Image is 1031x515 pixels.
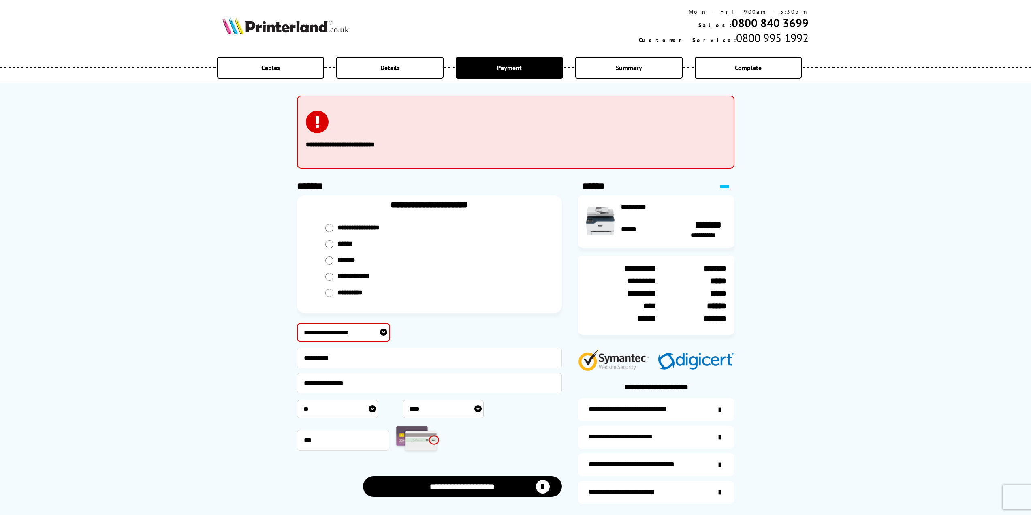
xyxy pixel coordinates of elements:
[735,64,762,72] span: Complete
[578,453,734,476] a: additional-cables
[578,481,734,504] a: secure-website
[698,21,732,29] span: Sales:
[639,8,809,15] div: Mon - Fri 9:00am - 5:30pm
[380,64,400,72] span: Details
[578,398,734,421] a: additional-ink
[497,64,522,72] span: Payment
[639,36,736,44] span: Customer Service:
[222,17,349,35] img: Printerland Logo
[578,426,734,449] a: items-arrive
[736,30,809,45] span: 0800 995 1992
[732,15,809,30] a: 0800 840 3699
[261,64,280,72] span: Cables
[616,64,642,72] span: Summary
